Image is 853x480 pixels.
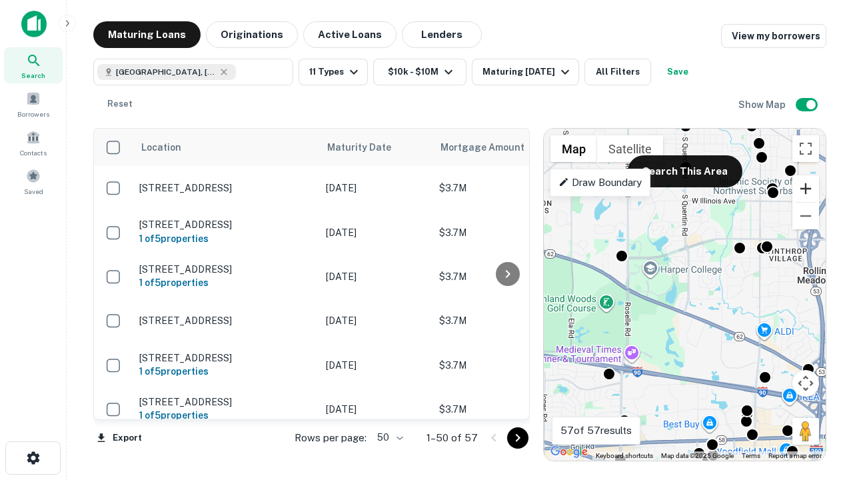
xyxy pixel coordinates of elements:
[742,452,760,459] a: Terms (opens in new tab)
[507,427,528,449] button: Go to next page
[584,59,651,85] button: All Filters
[139,219,313,231] p: [STREET_ADDRESS]
[326,402,426,417] p: [DATE]
[439,225,572,240] p: $3.7M
[628,155,742,187] button: Search This Area
[326,225,426,240] p: [DATE]
[439,313,572,328] p: $3.7M
[93,21,201,48] button: Maturing Loans
[738,97,788,112] h6: Show Map
[426,430,478,446] p: 1–50 of 57
[792,175,819,202] button: Zoom in
[439,181,572,195] p: $3.7M
[327,139,409,155] span: Maturity Date
[4,47,63,83] a: Search
[439,269,572,284] p: $3.7M
[326,313,426,328] p: [DATE]
[544,129,826,461] div: 0 0
[116,66,216,78] span: [GEOGRAPHIC_DATA], [GEOGRAPHIC_DATA]
[295,430,367,446] p: Rows per page:
[24,186,43,197] span: Saved
[133,129,319,166] th: Location
[402,21,482,48] button: Lenders
[21,11,47,37] img: capitalize-icon.png
[661,452,734,459] span: Map data ©2025 Google
[141,139,181,155] span: Location
[299,59,368,85] button: 11 Types
[4,163,63,199] a: Saved
[93,428,145,448] button: Export
[373,59,466,85] button: $10k - $10M
[792,370,819,397] button: Map camera controls
[550,135,597,162] button: Show street map
[439,358,572,373] p: $3.7M
[472,59,579,85] button: Maturing [DATE]
[721,24,826,48] a: View my borrowers
[139,231,313,246] h6: 1 of 5 properties
[432,129,579,166] th: Mortgage Amount
[558,175,642,191] p: Draw Boundary
[560,423,632,439] p: 57 of 57 results
[326,181,426,195] p: [DATE]
[139,396,313,408] p: [STREET_ADDRESS]
[656,59,699,85] button: Save your search to get updates of matches that match your search criteria.
[4,86,63,122] a: Borrowers
[21,70,45,81] span: Search
[139,275,313,290] h6: 1 of 5 properties
[139,364,313,379] h6: 1 of 5 properties
[547,443,591,461] img: Google
[596,451,653,461] button: Keyboard shortcuts
[326,269,426,284] p: [DATE]
[440,139,542,155] span: Mortgage Amount
[439,402,572,417] p: $3.7M
[372,428,405,447] div: 50
[139,352,313,364] p: [STREET_ADDRESS]
[99,91,141,117] button: Reset
[597,135,663,162] button: Show satellite imagery
[319,129,432,166] th: Maturity Date
[20,147,47,158] span: Contacts
[792,203,819,229] button: Zoom out
[139,263,313,275] p: [STREET_ADDRESS]
[139,315,313,327] p: [STREET_ADDRESS]
[17,109,49,119] span: Borrowers
[139,408,313,423] h6: 1 of 5 properties
[303,21,397,48] button: Active Loans
[326,358,426,373] p: [DATE]
[482,64,573,80] div: Maturing [DATE]
[547,443,591,461] a: Open this area in Google Maps (opens a new window)
[792,135,819,162] button: Toggle fullscreen view
[139,182,313,194] p: [STREET_ADDRESS]
[786,373,853,437] iframe: Chat Widget
[4,125,63,161] a: Contacts
[768,452,822,459] a: Report a map error
[206,21,298,48] button: Originations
